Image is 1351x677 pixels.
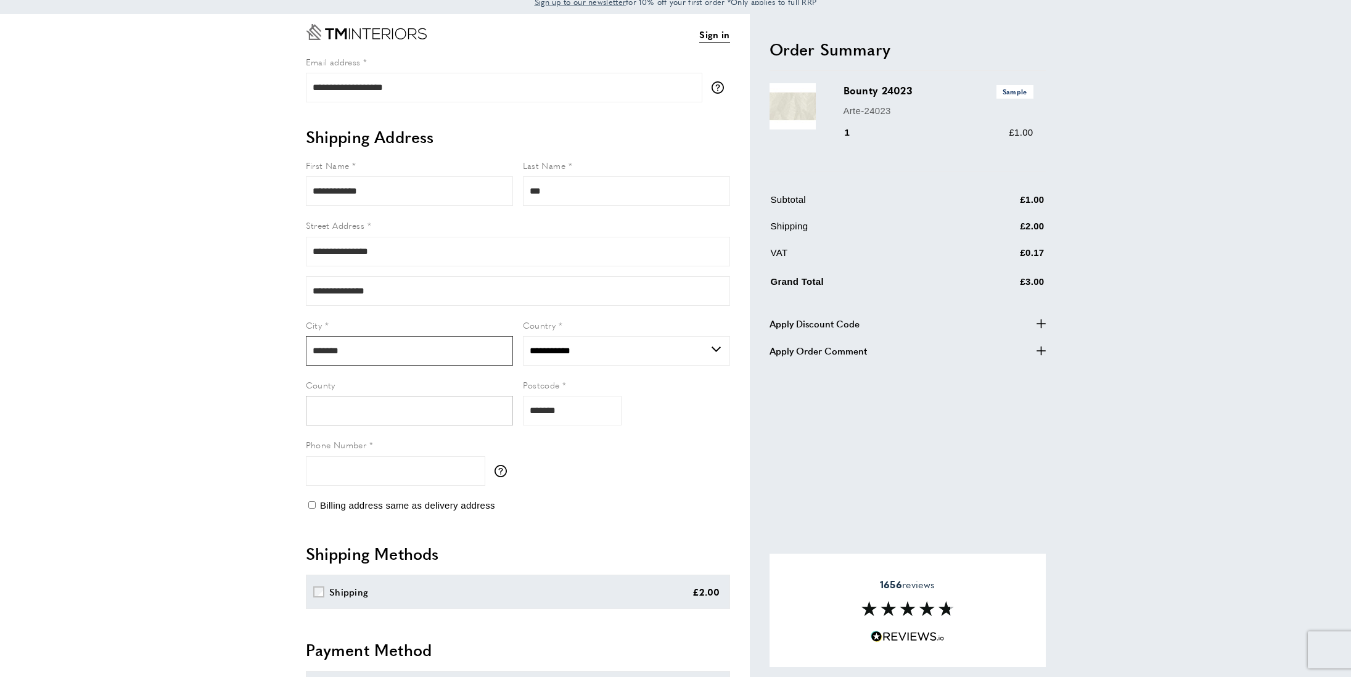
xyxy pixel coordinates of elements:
[523,159,566,171] span: Last Name
[771,272,958,298] td: Grand Total
[880,578,935,591] span: reviews
[329,585,368,599] div: Shipping
[871,631,945,642] img: Reviews.io 5 stars
[771,245,958,269] td: VAT
[771,219,958,243] td: Shipping
[320,500,495,511] span: Billing address same as delivery address
[770,316,860,331] span: Apply Discount Code
[771,192,958,216] td: Subtotal
[306,219,365,231] span: Street Address
[770,343,867,358] span: Apply Order Comment
[861,601,954,616] img: Reviews section
[959,192,1045,216] td: £1.00
[959,219,1045,243] td: £2.00
[712,81,730,94] button: More information
[306,543,730,565] h2: Shipping Methods
[306,55,361,68] span: Email address
[770,83,816,129] img: Bounty 24023
[959,245,1045,269] td: £0.17
[306,126,730,148] h2: Shipping Address
[306,319,322,331] span: City
[306,379,335,391] span: County
[996,85,1033,98] span: Sample
[959,272,1045,298] td: £3.00
[1009,127,1033,137] span: £1.00
[523,379,560,391] span: Postcode
[306,24,427,40] a: Go to Home page
[308,501,316,509] input: Billing address same as delivery address
[699,27,729,43] a: Sign in
[844,104,1033,118] p: Arte-24023
[844,83,1033,98] h3: Bounty 24023
[306,639,730,661] h2: Payment Method
[495,465,513,477] button: More information
[770,38,1046,60] h2: Order Summary
[306,159,350,171] span: First Name
[523,319,556,331] span: Country
[880,577,902,591] strong: 1656
[306,438,367,451] span: Phone Number
[844,125,868,140] div: 1
[692,585,720,599] div: £2.00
